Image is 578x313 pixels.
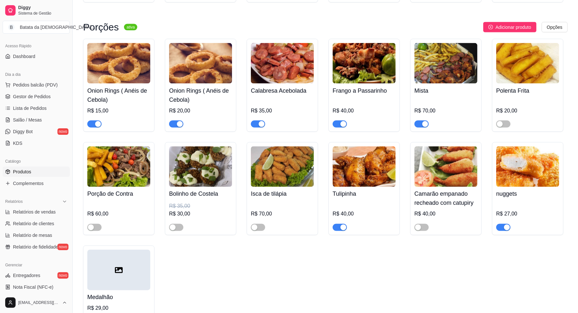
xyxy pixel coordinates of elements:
div: R$ 15,00 [87,107,150,115]
div: Acesso Rápido [3,41,70,51]
div: R$ 70,00 [414,107,477,115]
img: product-image [333,146,396,187]
span: KDS [13,140,22,146]
span: Entregadores [13,272,40,279]
img: product-image [87,43,150,84]
div: R$ 30,00 [169,210,232,218]
span: Relatório de clientes [13,220,54,227]
div: Batata da [DEMOGRAPHIC_DATA] ... [20,24,95,30]
a: Diggy Botnovo [3,126,70,137]
div: R$ 29,00 [87,305,150,312]
h4: Bolinho de Costela [169,190,232,199]
div: R$ 20,00 [169,107,232,115]
span: Produtos [13,168,31,175]
img: product-image [414,43,477,84]
img: product-image [333,43,396,84]
span: Pedidos balcão (PDV) [13,82,58,88]
button: Pedidos balcão (PDV) [3,80,70,90]
div: Gerenciar [3,260,70,270]
a: DiggySistema de Gestão [3,3,70,18]
img: product-image [169,43,232,84]
img: product-image [87,146,150,187]
img: product-image [496,146,559,187]
a: Gestor de Pedidos [3,91,70,102]
span: [EMAIL_ADDRESS][DOMAIN_NAME] [18,300,59,305]
a: Nota Fiscal (NFC-e) [3,282,70,292]
span: Relatório de mesas [13,232,52,238]
div: R$ 60,00 [87,210,150,218]
div: R$ 27,00 [496,210,559,218]
h4: Camarão empanado recheado com catupiry [414,190,477,208]
a: KDS [3,138,70,148]
span: Nota Fiscal (NFC-e) [13,284,53,290]
button: [EMAIL_ADDRESS][DOMAIN_NAME] [3,295,70,310]
button: Adicionar produto [483,22,536,32]
img: product-image [414,146,477,187]
a: Produtos [3,167,70,177]
div: R$ 20,00 [496,107,559,115]
div: Dia a dia [3,69,70,80]
a: Dashboard [3,51,70,62]
sup: ativa [124,24,137,30]
a: Relatórios de vendas [3,207,70,217]
h4: Calabresa Acebolada [251,86,314,95]
a: Relatório de mesas [3,230,70,240]
a: Entregadoresnovo [3,270,70,281]
span: plus-circle [488,25,493,29]
a: Relatório de clientes [3,218,70,229]
button: Opções [542,22,568,32]
div: R$ 40,00 [414,210,477,218]
h4: Porção de Contra [87,190,150,199]
span: Relatórios [5,199,23,204]
a: Salão / Mesas [3,115,70,125]
span: Dashboard [13,53,35,60]
span: Complementos [13,180,43,187]
img: product-image [251,43,314,84]
span: Diggy [18,5,67,11]
img: product-image [251,146,314,187]
a: Complementos [3,178,70,189]
span: Relatório de fidelidade [13,244,58,250]
h4: Onion Rings ( Anéis de Cebola) [87,86,150,104]
span: Relatórios de vendas [13,209,56,215]
span: Sistema de Gestão [18,11,67,16]
div: R$ 40,00 [333,210,396,218]
h4: Frango a Passarinho [333,86,396,95]
h3: Porções [83,23,119,31]
div: Catálogo [3,156,70,167]
a: Lista de Pedidos [3,103,70,113]
span: Salão / Mesas [13,117,42,123]
span: B [8,24,15,30]
div: R$ 35,00 [169,203,232,210]
a: Relatório de fidelidadenovo [3,242,70,252]
h4: Medalhão [87,293,150,302]
h4: Isca de tilápia [251,190,314,199]
button: Select a team [3,21,70,34]
img: product-image [169,146,232,187]
h4: Tulipinha [333,190,396,199]
span: Diggy Bot [13,128,33,135]
span: Gestor de Pedidos [13,93,51,100]
h4: nuggets [496,190,559,199]
h4: Mista [414,86,477,95]
h4: Polenta Frita [496,86,559,95]
div: R$ 70,00 [251,210,314,218]
span: Adicionar produto [496,24,531,31]
span: Opções [547,24,562,31]
img: product-image [496,43,559,84]
h4: Onion Rings ( Anéis de Cebola) [169,86,232,104]
div: R$ 35,00 [251,107,314,115]
div: R$ 40,00 [333,107,396,115]
span: Lista de Pedidos [13,105,47,111]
